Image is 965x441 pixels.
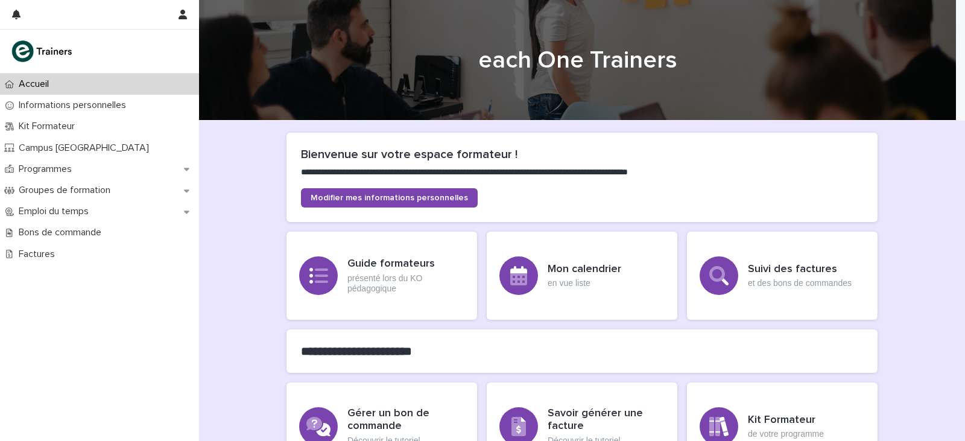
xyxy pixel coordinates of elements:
[347,273,464,294] p: présenté lors du KO pédagogique
[301,147,863,162] h2: Bienvenue sur votre espace formateur !
[748,278,852,288] p: et des bons de commandes
[748,263,852,276] h3: Suivi des factures
[748,429,824,439] p: de votre programme
[311,194,468,202] span: Modifier mes informations personnelles
[14,227,111,238] p: Bons de commande
[286,232,477,320] a: Guide formateursprésenté lors du KO pédagogique
[347,407,464,433] h3: Gérer un bon de commande
[301,188,478,208] a: Modifier mes informations personnelles
[14,163,81,175] p: Programmes
[282,46,873,75] h1: each One Trainers
[14,78,59,90] p: Accueil
[548,278,621,288] p: en vue liste
[14,206,98,217] p: Emploi du temps
[487,232,677,320] a: Mon calendrieren vue liste
[14,249,65,260] p: Factures
[10,39,76,63] img: K0CqGN7SDeD6s4JG8KQk
[347,258,464,271] h3: Guide formateurs
[14,185,120,196] p: Groupes de formation
[14,121,84,132] p: Kit Formateur
[748,414,824,427] h3: Kit Formateur
[687,232,878,320] a: Suivi des factureset des bons de commandes
[14,100,136,111] p: Informations personnelles
[548,263,621,276] h3: Mon calendrier
[548,407,665,433] h3: Savoir générer une facture
[14,142,159,154] p: Campus [GEOGRAPHIC_DATA]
